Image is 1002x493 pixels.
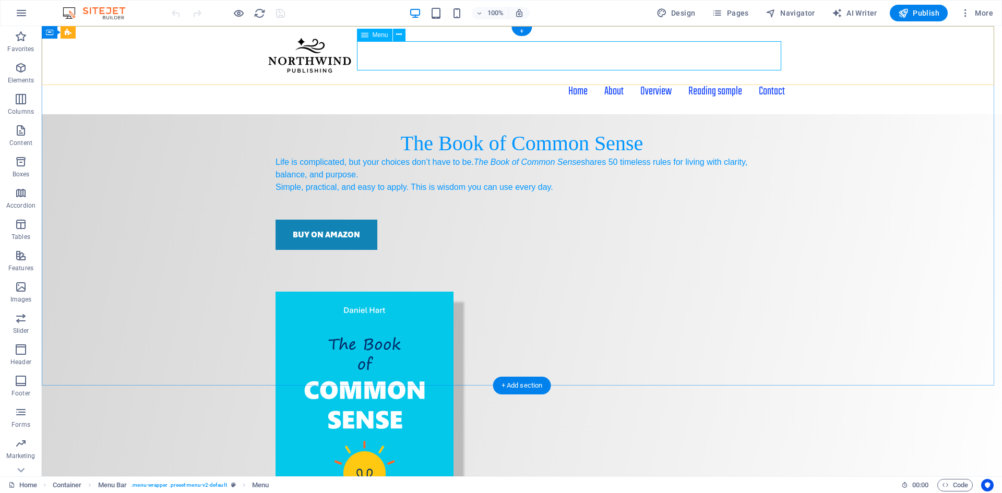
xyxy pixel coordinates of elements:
button: reload [253,7,266,19]
button: AI Writer [828,5,881,21]
span: Menu [373,32,388,38]
p: Favorites [7,45,34,53]
p: Elements [8,76,34,85]
p: Header [10,358,31,366]
p: Images [10,295,32,304]
nav: breadcrumb [53,479,269,491]
i: This element is a customizable preset [231,482,236,488]
h6: Session time [901,479,929,491]
span: Navigator [766,8,815,18]
span: Click to select. Double-click to edit [252,479,269,491]
i: On resize automatically adjust zoom level to fit chosen device. [515,8,524,18]
span: Code [942,479,968,491]
p: Features [8,264,33,272]
p: Columns [8,107,34,116]
div: Design (Ctrl+Alt+Y) [652,5,700,21]
p: Tables [11,233,30,241]
span: More [960,8,993,18]
button: 100% [472,7,509,19]
p: Slider [13,327,29,335]
button: Publish [890,5,948,21]
button: Code [937,479,973,491]
span: Publish [898,8,939,18]
a: Click to cancel selection. Double-click to open Pages [8,479,37,491]
button: Design [652,5,700,21]
p: Footer [11,389,30,398]
p: Boxes [13,170,30,178]
p: Marketing [6,452,35,460]
div: + [511,27,532,36]
p: Forms [11,420,30,429]
button: Pages [708,5,753,21]
button: Click here to leave preview mode and continue editing [232,7,245,19]
span: Pages [712,8,748,18]
span: : [920,481,921,489]
span: Click to select. Double-click to edit [53,479,82,491]
div: + Add section [493,377,551,394]
p: Accordion [6,201,35,210]
button: Navigator [761,5,819,21]
span: Click to select. Double-click to edit [98,479,127,491]
span: Design [657,8,696,18]
span: AI Writer [832,8,877,18]
img: Editor Logo [60,7,138,19]
span: . menu-wrapper .preset-menu-v2-default [131,479,226,491]
button: Usercentrics [981,479,994,491]
p: Content [9,139,32,147]
i: Reload page [254,7,266,19]
h6: 100% [487,7,504,19]
button: More [956,5,997,21]
span: 00 00 [912,479,928,491]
